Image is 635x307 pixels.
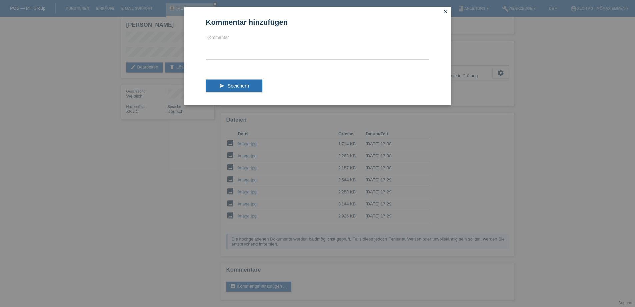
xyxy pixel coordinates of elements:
[219,83,225,89] i: send
[443,9,448,14] i: close
[227,83,249,89] span: Speichern
[206,18,429,26] h1: Kommentar hinzufügen
[206,80,262,92] button: send Speichern
[441,8,450,16] a: close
